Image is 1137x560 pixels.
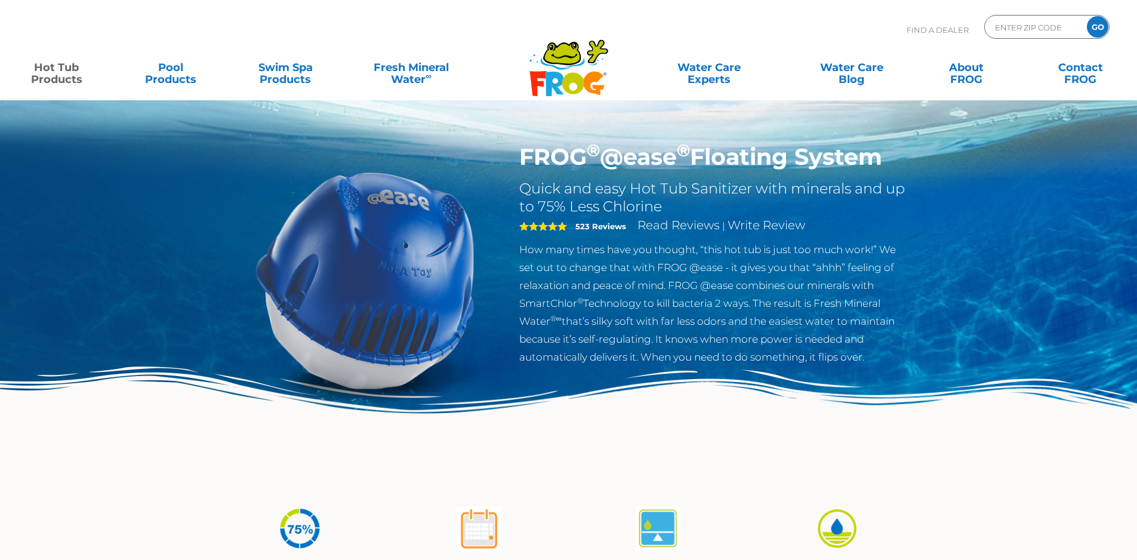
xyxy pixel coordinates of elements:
a: ContactFROG [1036,56,1125,79]
img: icon-atease-easy-on [815,506,859,551]
sup: ® [587,140,600,161]
p: Find A Dealer [907,15,969,45]
a: Hot TubProducts [12,56,101,79]
a: Fresh MineralWater∞ [355,56,467,79]
strong: 523 Reviews [575,221,626,231]
sup: ® [677,140,690,161]
img: hot-tub-product-atease-system.png [229,143,502,417]
p: How many times have you thought, “this hot tub is just too much work!” We set out to change that ... [519,241,909,366]
a: AboutFROG [922,56,1010,79]
a: Water CareExperts [637,56,781,79]
sup: ∞ [426,71,432,81]
input: GO [1087,16,1108,38]
img: atease-icon-shock-once [457,506,501,551]
h2: Quick and easy Hot Tub Sanitizer with minerals and up to 75% Less Chlorine [519,180,909,216]
sup: ®∞ [550,314,562,323]
a: Read Reviews [637,218,720,232]
span: | [722,220,725,232]
a: Swim SpaProducts [241,56,330,79]
h1: FROG @ease Floating System [519,143,909,171]
a: PoolProducts [127,56,215,79]
img: icon-atease-75percent-less [278,506,322,551]
img: Frog Products Logo [523,24,615,97]
span: 5 [519,221,567,231]
sup: ® [577,296,583,305]
img: atease-icon-self-regulates [636,506,680,551]
a: Write Review [728,218,805,232]
a: Water CareBlog [807,56,896,79]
